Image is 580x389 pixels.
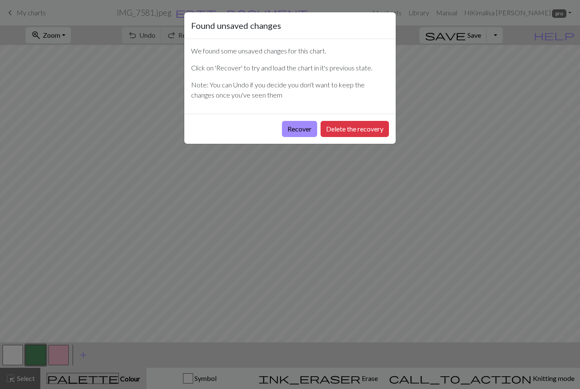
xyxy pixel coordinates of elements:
p: Note: You can Undo if you decide you don't want to keep the changes once you've seen them [191,80,389,100]
button: Recover [282,121,317,137]
p: We found some unsaved changes for this chart. [191,46,389,56]
h5: Found unsaved changes [191,19,281,32]
p: Click on 'Recover' to try and load the chart in it's previous state. [191,63,389,73]
button: Delete the recovery [321,121,389,137]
